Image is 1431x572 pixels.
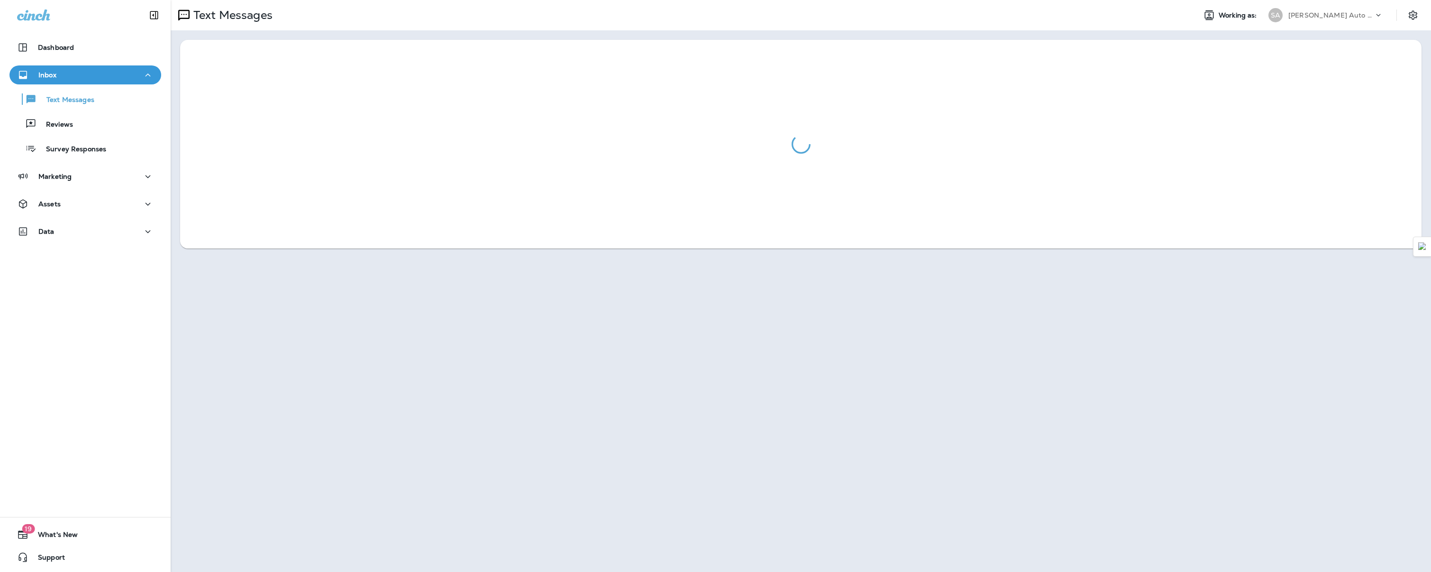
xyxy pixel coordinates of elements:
p: Survey Responses [36,145,106,154]
button: Settings [1404,7,1422,24]
p: Reviews [36,120,73,129]
p: Text Messages [37,96,94,105]
button: Text Messages [9,89,161,109]
span: Support [28,554,65,565]
button: Assets [9,194,161,213]
p: [PERSON_NAME] Auto Service & Tire Pros [1288,11,1374,19]
button: Support [9,548,161,567]
img: Detect Auto [1418,242,1427,251]
button: 19What's New [9,525,161,544]
p: Data [38,228,55,235]
p: Assets [38,200,61,208]
p: Marketing [38,173,72,180]
p: Inbox [38,71,56,79]
button: Inbox [9,65,161,84]
span: What's New [28,531,78,542]
button: Survey Responses [9,138,161,158]
p: Text Messages [190,8,273,22]
div: SA [1268,8,1283,22]
button: Reviews [9,114,161,134]
p: Dashboard [38,44,74,51]
button: Marketing [9,167,161,186]
button: Collapse Sidebar [141,6,167,25]
button: Dashboard [9,38,161,57]
span: 19 [22,524,35,534]
button: Data [9,222,161,241]
span: Working as: [1219,11,1259,19]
